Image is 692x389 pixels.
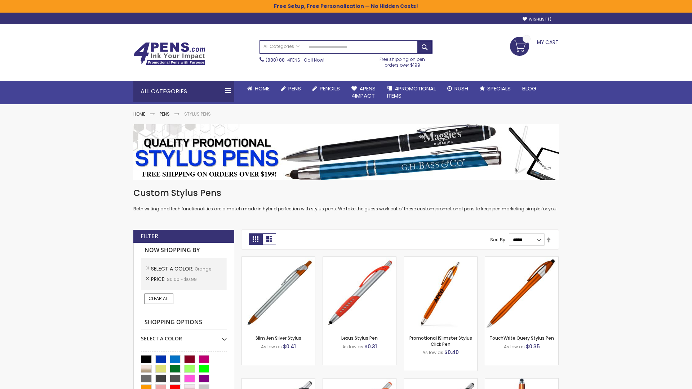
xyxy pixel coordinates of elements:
[404,378,477,384] a: Lexus Metallic Stylus Pen-Orange
[133,187,559,199] h1: Custom Stylus Pens
[526,343,540,350] span: $0.35
[422,349,443,356] span: As low as
[283,343,296,350] span: $0.41
[133,81,234,102] div: All Categories
[249,233,262,245] strong: Grid
[342,344,363,350] span: As low as
[151,265,195,272] span: Select A Color
[320,85,340,92] span: Pencils
[341,335,378,341] a: Lexus Stylus Pen
[160,111,170,117] a: Pens
[485,256,558,263] a: TouchWrite Query Stylus Pen-Orange
[409,335,472,347] a: Promotional iSlimster Stylus Click Pen
[444,349,459,356] span: $0.40
[133,111,145,117] a: Home
[516,81,542,97] a: Blog
[242,257,315,330] img: Slim Jen Silver Stylus-Orange
[242,256,315,263] a: Slim Jen Silver Stylus-Orange
[255,85,270,92] span: Home
[133,187,559,212] div: Both writing and tech functionalities are a match made in hybrid perfection with stylus pens. We ...
[307,81,346,97] a: Pencils
[474,81,516,97] a: Specials
[266,57,324,63] span: - Call Now!
[141,232,158,240] strong: Filter
[454,85,468,92] span: Rush
[485,257,558,330] img: TouchWrite Query Stylus Pen-Orange
[141,315,227,330] strong: Shopping Options
[523,17,551,22] a: Wishlist
[522,85,536,92] span: Blog
[364,343,377,350] span: $0.31
[141,330,227,342] div: Select A Color
[485,378,558,384] a: TouchWrite Command Stylus Pen-Orange
[323,378,396,384] a: Boston Silver Stylus Pen-Orange
[442,81,474,97] a: Rush
[195,266,211,272] span: Orange
[504,344,525,350] span: As low as
[148,295,169,301] span: Clear All
[133,42,205,65] img: 4Pens Custom Pens and Promotional Products
[323,256,396,263] a: Lexus Stylus Pen-Orange
[184,111,211,117] strong: Stylus Pens
[404,257,477,330] img: Promotional iSlimster Stylus Click Pen-Orange
[323,257,396,330] img: Lexus Stylus Pen-Orange
[263,44,300,49] span: All Categories
[242,378,315,384] a: Boston Stylus Pen-Orange
[288,85,301,92] span: Pens
[256,335,301,341] a: Slim Jen Silver Stylus
[167,276,197,282] span: $0.00 - $0.99
[404,256,477,263] a: Promotional iSlimster Stylus Click Pen-Orange
[490,237,505,243] label: Sort By
[489,335,554,341] a: TouchWrite Query Stylus Pen
[381,81,442,104] a: 4PROMOTIONALITEMS
[241,81,275,97] a: Home
[275,81,307,97] a: Pens
[260,41,303,53] a: All Categories
[133,124,559,180] img: Stylus Pens
[351,85,376,99] span: 4Pens 4impact
[266,57,300,63] a: (888) 88-4PENS
[151,276,167,283] span: Price
[346,81,381,104] a: 4Pens4impact
[145,294,173,304] a: Clear All
[261,344,282,350] span: As low as
[141,243,227,258] strong: Now Shopping by
[387,85,436,99] span: 4PROMOTIONAL ITEMS
[487,85,511,92] span: Specials
[372,54,433,68] div: Free shipping on pen orders over $199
